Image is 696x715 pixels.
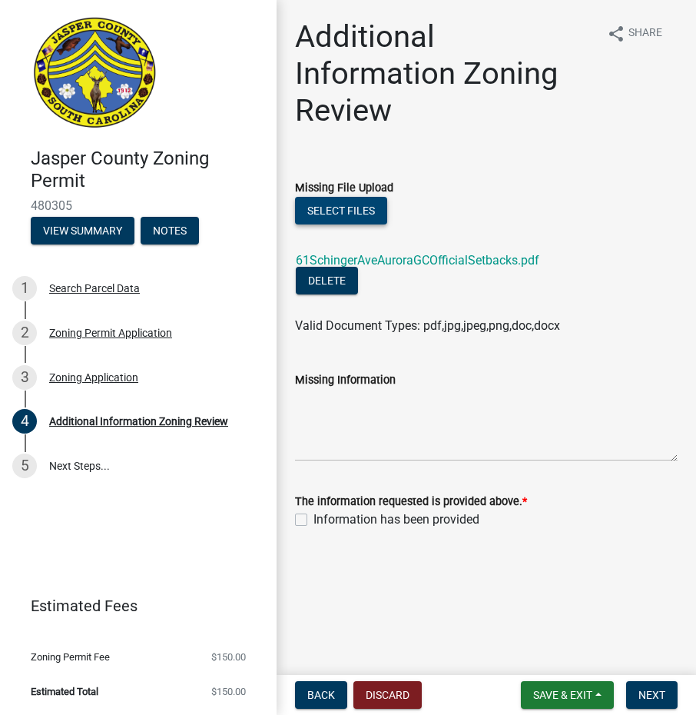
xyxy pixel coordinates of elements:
[296,253,539,268] a: 61SchingerAveAuroraGCOfficialSetbacks.pdf
[12,365,37,390] div: 3
[49,416,228,427] div: Additional Information Zoning Review
[49,372,138,383] div: Zoning Application
[638,689,665,701] span: Next
[12,276,37,301] div: 1
[49,283,140,294] div: Search Parcel Data
[628,25,662,43] span: Share
[295,375,396,386] label: Missing Information
[607,25,625,43] i: share
[31,687,98,697] span: Estimated Total
[295,681,347,709] button: Back
[49,328,172,338] div: Zoning Permit Application
[626,681,678,709] button: Next
[31,217,134,244] button: View Summary
[141,225,199,238] wm-modal-confirm: Notes
[211,687,246,697] span: $150.00
[296,267,358,294] button: Delete
[295,497,527,507] label: The information requested is provided above.
[313,510,479,529] label: Information has been provided
[595,18,674,48] button: shareShare
[295,197,387,224] button: Select files
[31,225,134,238] wm-modal-confirm: Summary
[12,590,252,621] a: Estimated Fees
[533,689,592,701] span: Save & Exit
[31,652,110,662] span: Zoning Permit Fee
[12,321,37,345] div: 2
[12,454,37,478] div: 5
[307,689,335,701] span: Back
[353,681,422,709] button: Discard
[295,18,595,129] h1: Additional Information Zoning Review
[521,681,614,709] button: Save & Exit
[296,274,358,289] wm-modal-confirm: Delete Document
[211,652,246,662] span: $150.00
[295,183,393,194] label: Missing File Upload
[31,16,159,131] img: Jasper County, South Carolina
[141,217,199,244] button: Notes
[12,409,37,434] div: 4
[295,318,560,333] span: Valid Document Types: pdf,jpg,jpeg,png,doc,docx
[31,198,246,213] span: 480305
[31,148,264,192] h4: Jasper County Zoning Permit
